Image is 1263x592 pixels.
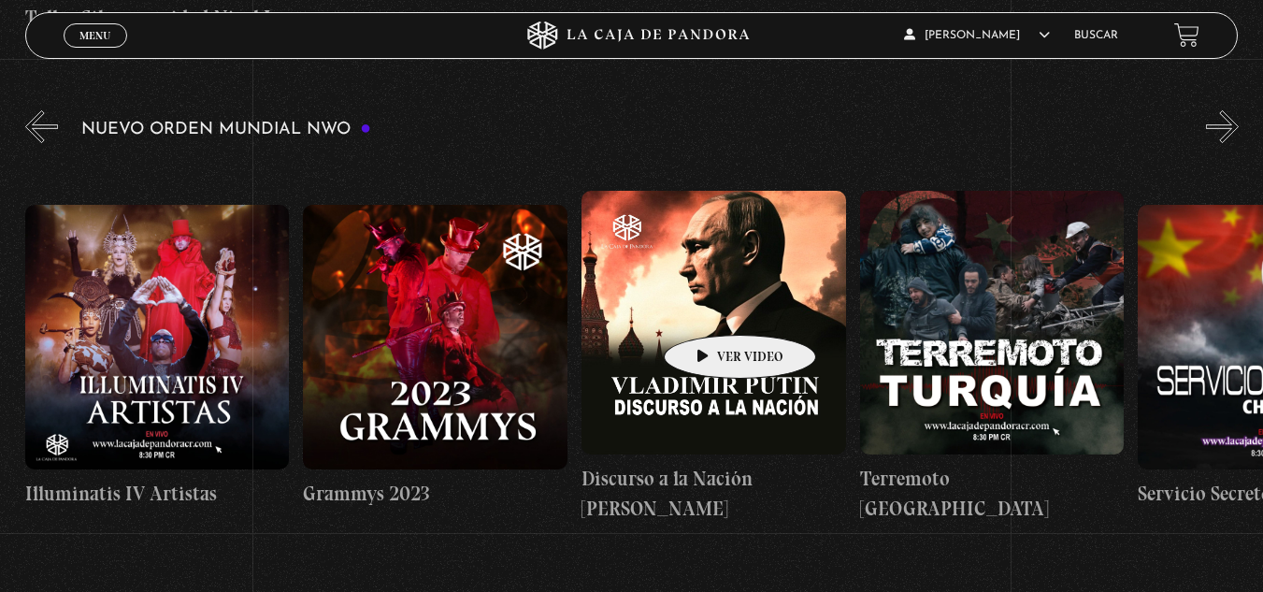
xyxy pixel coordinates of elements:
[81,121,371,138] h3: Nuevo Orden Mundial NWO
[860,464,1125,523] h4: Terremoto [GEOGRAPHIC_DATA]
[904,30,1050,41] span: [PERSON_NAME]
[581,464,846,523] h4: Discurso a la Nación [PERSON_NAME]
[25,157,290,556] a: Illuminatis IV Artistas
[860,157,1125,556] a: Terremoto [GEOGRAPHIC_DATA]
[303,479,567,509] h4: Grammys 2023
[1174,22,1199,48] a: View your shopping cart
[79,30,110,41] span: Menu
[25,479,290,509] h4: Illuminatis IV Artistas
[73,45,117,58] span: Cerrar
[1074,30,1118,41] a: Buscar
[1206,110,1239,143] button: Next
[25,110,58,143] button: Previous
[303,157,567,556] a: Grammys 2023
[25,3,290,33] h4: Taller Ciberseguridad Nivel I
[581,157,846,556] a: Discurso a la Nación [PERSON_NAME]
